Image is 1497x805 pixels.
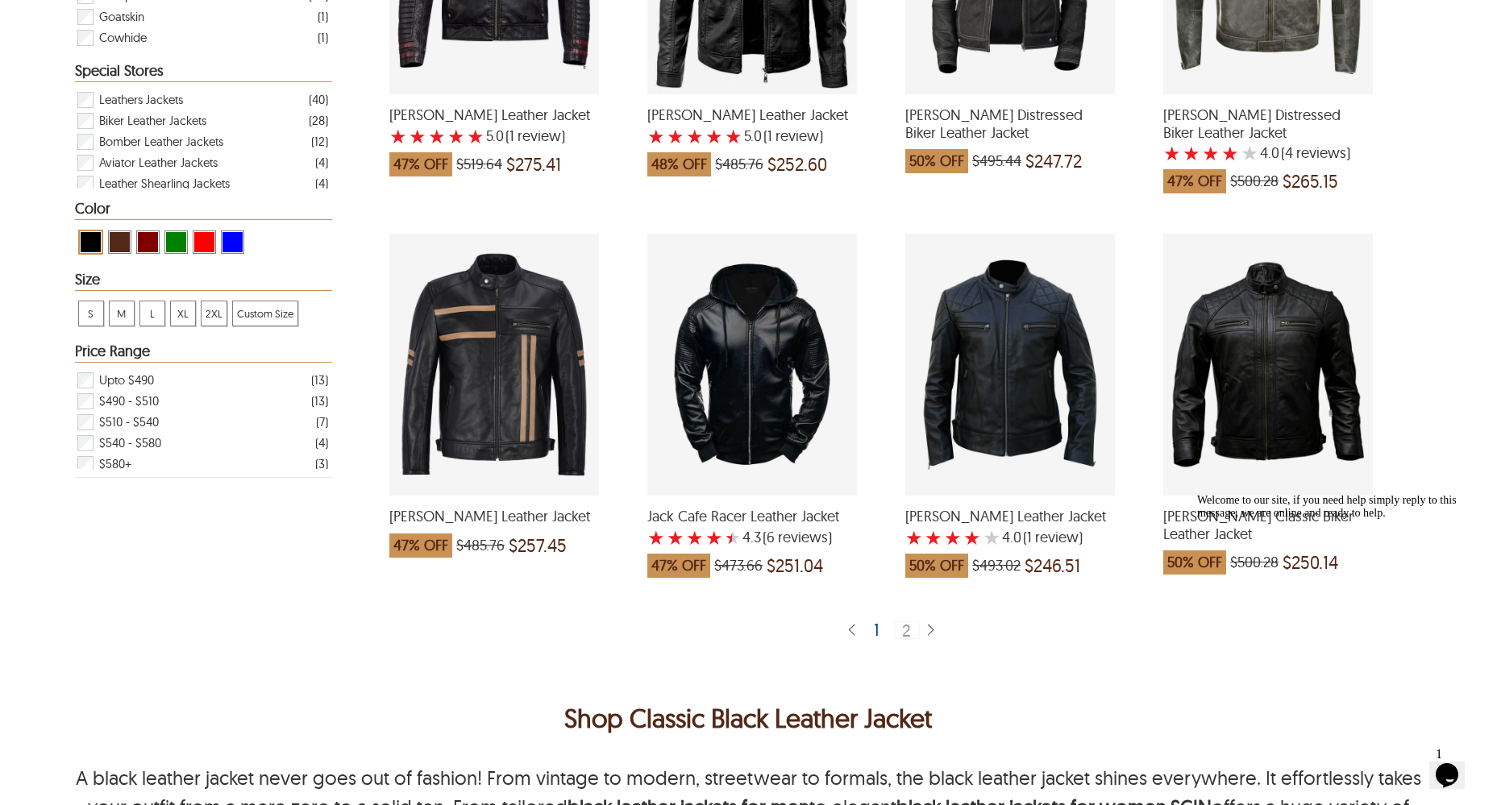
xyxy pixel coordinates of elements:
[139,301,165,326] div: View L Black Leather Jackets
[1023,529,1083,546] span: )
[99,370,154,391] span: Upto $490
[109,301,135,326] div: View M Black Leather Jackets
[79,301,103,326] span: S
[315,433,328,453] div: ( 4 )
[705,128,723,144] label: 4 rating
[647,485,857,586] a: Jack Cafe Racer Leather Jacket with a 4.333333333333333 Star Rating 6 Product Review which was at...
[78,230,103,255] div: View Black Black Leather Jackets
[905,529,923,546] label: 1 rating
[389,485,599,566] a: Evan Biker Leather Jacket which was at a price of $485.76, now after discount the price is
[647,152,711,176] span: 48% OFF
[705,529,723,546] label: 4 rating
[714,558,763,574] span: $473.66
[389,128,407,144] label: 1 rating
[925,529,942,546] label: 2 rating
[667,128,684,144] label: 2 rating
[171,301,195,326] span: XL
[389,533,452,558] span: 47% OFF
[76,89,329,110] div: Filter Leathers Jackets Black Leather Jackets
[75,272,333,291] div: Heading Filter Black Leather Jackets by Size
[742,529,761,546] label: 4.3
[315,173,328,193] div: ( 4 )
[983,529,1000,546] label: 5 rating
[1221,145,1239,161] label: 4 rating
[647,508,857,525] span: Jack Cafe Racer Leather Jacket
[76,152,329,173] div: Filter Aviator Leather Jackets Black Leather Jackets
[905,485,1115,586] a: Jacob Biker Leather Jacket with a 4 Star Rating 1 Product Review which was at a price of $493.02,...
[1032,529,1079,546] span: review
[972,153,1021,169] span: $495.44
[905,84,1115,181] a: Dennis Distressed Biker Leather Jacket which was at a price of $495.44, now after discount the pr...
[647,84,857,185] a: Charles Biker Leather Jacket with a 5 Star Rating 1 Product Review which was at a price of $485.7...
[647,529,665,546] label: 1 rating
[75,699,1422,737] p: Shop Classic Black Leather Jacket
[505,128,514,144] span: (1
[75,63,333,82] div: Heading Filter Black Leather Jackets by Special Stores
[845,623,858,638] img: sprite-icon
[686,529,704,546] label: 3 rating
[76,173,329,194] div: Filter Leather Shearling Jackets Black Leather Jackets
[1163,508,1373,542] span: Jason Classic Biker Leather Jacket
[1183,145,1200,161] label: 2 rating
[99,173,230,194] span: Leather Shearling Jackets
[763,529,775,546] span: (6
[76,370,329,391] div: Filter Upto $490 Black Leather Jackets
[505,128,565,144] span: )
[311,391,328,411] div: ( 13 )
[647,128,665,144] label: 1 rating
[99,454,131,475] span: $580+
[1163,169,1226,193] span: 47% OFF
[767,156,827,172] span: $252.60
[76,454,329,475] div: Filter $580+ Black Leather Jackets
[1163,145,1181,161] label: 1 rating
[315,454,328,474] div: ( 3 )
[221,230,244,254] div: View Blue Black Leather Jackets
[1281,145,1293,161] span: (4
[514,128,561,144] span: review
[1163,106,1373,141] span: Enzo Distressed Biker Leather Jacket
[467,128,484,144] label: 5 rating
[389,152,452,176] span: 47% OFF
[75,201,333,220] div: Heading Filter Black Leather Jackets by Color
[409,128,426,144] label: 2 rating
[1002,529,1021,546] label: 4.0
[99,131,223,152] span: Bomber Leather Jackets
[905,554,968,578] span: 50% OFF
[6,6,266,31] span: Welcome to our site, if you need help simply reply to this message, we are online and ready to help.
[1023,529,1032,546] span: (1
[715,156,763,172] span: $485.76
[99,6,144,27] span: Goatskin
[99,391,159,412] span: $490 - $510
[1191,488,1481,732] iframe: chat widget
[309,89,328,110] div: ( 40 )
[76,412,329,433] div: Filter $510 - $540 Black Leather Jackets
[1429,741,1481,789] iframe: chat widget
[202,301,227,326] span: 2XL
[389,84,599,185] a: Caleb Biker Leather Jacket with a 5 Star Rating 1 Product Review which was at a price of $519.64,...
[311,370,328,390] div: ( 13 )
[763,128,823,144] span: )
[108,230,131,254] div: View Brown ( Brand Color ) Black Leather Jackets
[1163,485,1373,583] a: Jason Classic Biker Leather Jacket which was at a price of $500.28, now after discount the price is
[76,110,329,131] div: Filter Biker Leather Jackets Black Leather Jackets
[233,301,297,326] span: Custom Size
[763,529,832,546] span: )
[110,301,134,326] span: M
[506,156,561,172] span: $275.41
[456,537,505,554] span: $485.76
[667,529,684,546] label: 2 rating
[895,621,920,639] div: 2
[647,106,857,124] span: Charles Biker Leather Jacket
[686,128,704,144] label: 3 rating
[99,89,183,110] span: Leathers Jackets
[905,106,1115,141] span: Dennis Distressed Biker Leather Jacket
[963,529,981,546] label: 4 rating
[76,433,329,454] div: Filter $540 - $580 Black Leather Jackets
[78,301,104,326] div: View S Black Leather Jackets
[318,27,328,48] div: ( 1 )
[389,106,599,124] span: Caleb Biker Leather Jacket
[76,27,329,48] div: Filter Cowhide Black Leather Jackets
[509,537,567,554] span: $257.45
[924,623,937,638] img: sprite-icon
[99,27,147,48] span: Cowhide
